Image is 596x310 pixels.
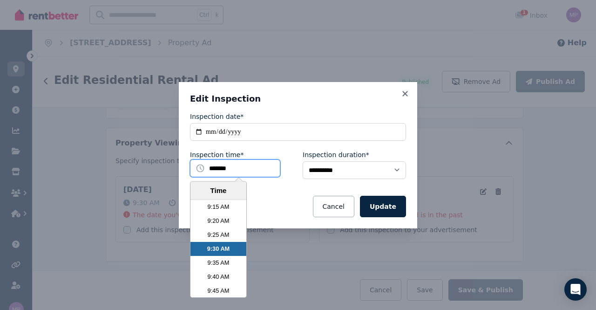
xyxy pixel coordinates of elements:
[190,256,246,270] li: 9:35 AM
[190,270,246,284] li: 9:40 AM
[190,93,406,104] h3: Edit Inspection
[193,185,244,196] div: Time
[360,196,406,217] button: Update
[190,284,246,298] li: 9:45 AM
[190,150,244,159] label: Inspection time*
[190,214,246,228] li: 9:20 AM
[190,200,246,297] ul: Time
[313,196,354,217] button: Cancel
[190,112,244,121] label: Inspection date*
[190,228,246,242] li: 9:25 AM
[190,242,246,256] li: 9:30 AM
[564,278,587,301] div: Open Intercom Messenger
[190,200,246,214] li: 9:15 AM
[303,150,369,159] label: Inspection duration*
